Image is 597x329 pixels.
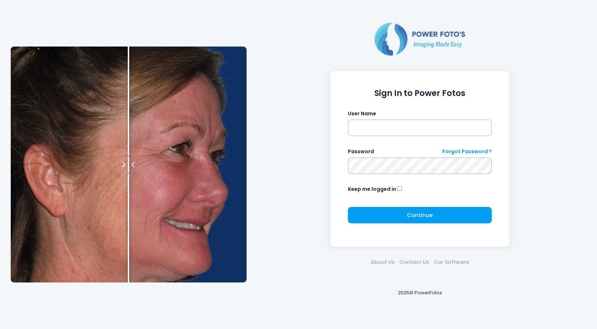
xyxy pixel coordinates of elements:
[432,258,471,266] a: Our Software
[253,277,586,308] div: 2025© PowerFotos
[348,88,492,98] h1: Sign In to Power Fotos
[348,207,492,223] button: Continue
[348,185,396,193] label: Keep me logged in
[407,211,433,219] span: Continue
[397,258,432,266] a: Contact Us
[369,258,397,266] a: About Us
[442,148,492,155] a: Forgot Password ?
[372,21,468,57] img: Logo
[348,110,376,117] label: User Name
[348,148,374,155] label: Password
